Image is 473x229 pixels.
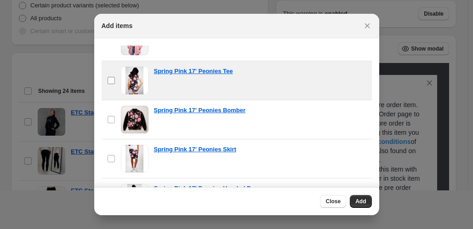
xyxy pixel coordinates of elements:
[325,198,341,205] span: Close
[154,145,236,154] a: Spring Pink 17' Peonies Skirt
[154,184,264,193] a: Spring Pink 17' Peonies Hooded Dress
[154,67,233,76] a: Spring Pink 17' Peonies Tee
[355,198,366,205] span: Add
[121,106,148,133] img: Spring Pink 17' Peonies Bomber
[154,106,246,115] a: Spring Pink 17' Peonies Bomber
[102,21,133,30] h2: Add items
[320,195,346,208] button: Close
[361,19,374,32] button: Close
[350,195,371,208] button: Add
